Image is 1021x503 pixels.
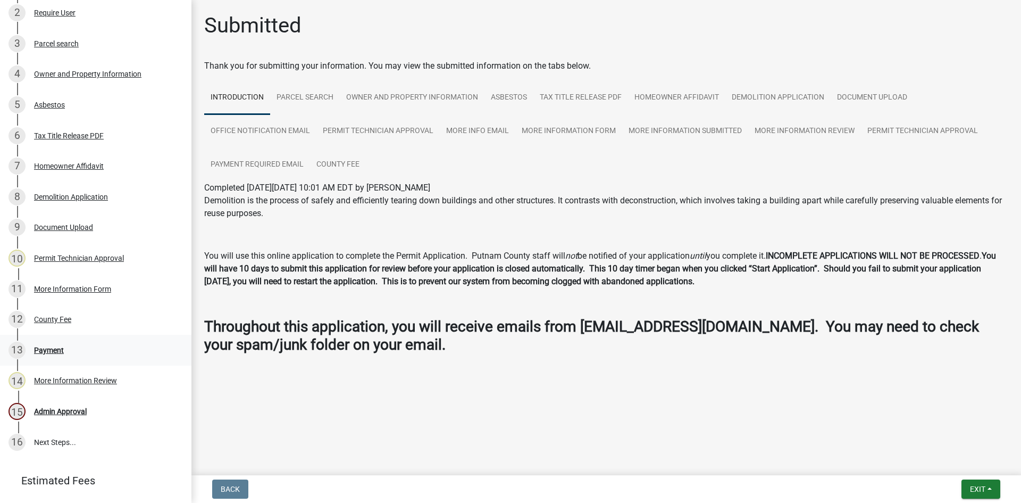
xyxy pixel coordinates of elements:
i: not [565,251,578,261]
div: 8 [9,188,26,205]
div: Demolition Application [34,193,108,201]
a: More Information Form [515,114,622,149]
div: 9 [9,219,26,236]
a: Tax Title Release PDF [533,81,628,115]
div: Admin Approval [34,408,87,415]
a: Permit Technician Approval [861,114,984,149]
div: 11 [9,281,26,298]
div: 2 [9,4,26,21]
div: 14 [9,372,26,389]
a: Asbestos [484,81,533,115]
button: Back [212,480,248,499]
button: Exit [961,480,1000,499]
a: Estimated Fees [9,470,174,491]
div: Owner and Property Information [34,70,141,78]
div: 15 [9,403,26,420]
div: Parcel search [34,40,79,47]
div: Thank you for submitting your information. You may view the submitted information on the tabs below. [204,60,1008,72]
div: 5 [9,96,26,113]
a: Homeowner Affidavit [628,81,725,115]
div: 13 [9,342,26,359]
div: Asbestos [34,101,65,109]
span: Completed [DATE][DATE] 10:01 AM EDT by [PERSON_NAME] [204,183,430,193]
div: 16 [9,434,26,451]
h1: Submitted [204,13,302,38]
div: 12 [9,311,26,328]
a: Permit Technician Approval [316,114,440,149]
a: Office Notification Email [204,114,316,149]
a: Owner and Property Information [340,81,484,115]
strong: INCOMPLETE APPLICATIONS WILL NOT BE PROCESSED [766,251,980,261]
i: until [690,251,706,261]
div: 7 [9,158,26,175]
a: Introduction [204,81,270,115]
strong: Throughout this application, you will receive emails from [EMAIL_ADDRESS][DOMAIN_NAME]. You may n... [204,318,979,353]
a: More Information Review [748,114,861,149]
p: You will use this online application to complete the Permit Application. Putnam County staff will... [204,250,1008,288]
div: Homeowner Affidavit [34,162,104,170]
div: Document Upload [34,224,93,231]
div: More Information Review [34,377,117,384]
span: Back [221,485,240,493]
a: Demolition Application [725,81,831,115]
div: 6 [9,127,26,144]
span: Exit [970,485,985,493]
strong: You will have 10 days to submit this application for review before your application is closed aut... [204,251,996,286]
a: Parcel search [270,81,340,115]
p: Demolition is the process of safely and efficiently tearing down buildings and other structures. ... [204,194,1008,220]
a: Payment Required Email [204,148,310,182]
div: 10 [9,250,26,267]
div: County Fee [34,316,71,323]
div: Tax Title Release PDF [34,132,104,139]
a: County Fee [310,148,366,182]
div: 4 [9,65,26,83]
div: Payment [34,347,64,354]
div: Require User [34,9,76,17]
a: More Info Email [440,114,515,149]
div: 3 [9,35,26,52]
a: Document Upload [831,81,914,115]
a: More Information Submitted [622,114,748,149]
div: Permit Technician Approval [34,254,124,262]
div: More Information Form [34,285,111,293]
